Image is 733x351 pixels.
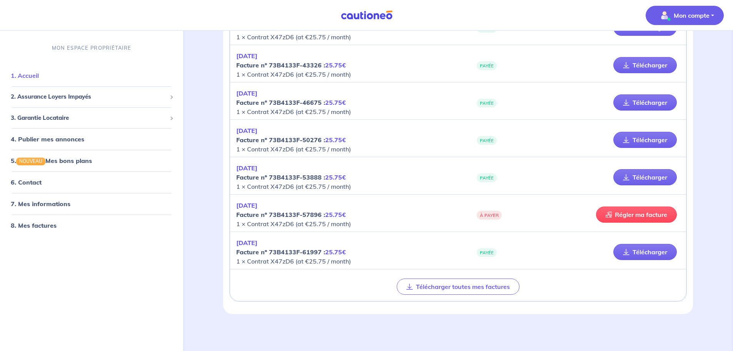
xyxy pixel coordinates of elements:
[477,173,497,182] span: PAYÉE
[325,136,346,144] em: 25.75€
[236,99,346,106] strong: Facture nº 73B4133F-46675 :
[11,222,57,229] a: 8. Mes factures
[11,200,70,208] a: 7. Mes informations
[613,132,677,148] a: Télécharger
[3,68,180,83] div: 1. Accueil
[236,52,257,60] em: [DATE]
[477,61,497,70] span: PAYÉE
[11,135,84,143] a: 4. Publier mes annonces
[613,169,677,185] a: Télécharger
[325,24,346,32] em: 25.75€
[3,131,180,147] div: 4. Publier mes annonces
[52,44,131,52] p: MON ESPACE PROPRIÉTAIRE
[3,218,180,233] div: 8. Mes factures
[236,164,257,172] em: [DATE]
[613,244,677,260] a: Télécharger
[236,127,257,134] em: [DATE]
[236,24,346,32] strong: Facture nº 73B4133F-39812 :
[236,136,346,144] strong: Facture nº 73B4133F-50276 :
[3,111,180,126] div: 3. Garantie Locataire
[236,211,346,218] strong: Facture nº 73B4133F-57896 :
[3,175,180,190] div: 6. Contact
[477,211,502,220] span: À PAYER
[236,89,257,97] em: [DATE]
[11,92,167,101] span: 2. Assurance Loyers Impayés
[325,173,346,181] em: 25.75€
[477,248,497,257] span: PAYÉE
[613,94,677,111] a: Télécharger
[674,11,710,20] p: Mon compte
[658,9,671,22] img: illu_account_valid_menu.svg
[646,6,724,25] button: illu_account_valid_menu.svgMon compte
[325,248,346,256] em: 25.75€
[236,239,257,247] em: [DATE]
[236,89,458,116] p: 1 × Contrat X47zD6 (at €25.75 / month)
[236,126,458,154] p: 1 × Contrat X47zD6 (at €25.75 / month)
[596,207,677,223] a: Régler ma facture
[477,99,497,107] span: PAYÉE
[11,72,39,79] a: 1. Accueil
[236,201,458,228] p: 1 × Contrat X47zD6 (at €25.75 / month)
[236,248,346,256] strong: Facture nº 73B4133F-61997 :
[3,89,180,104] div: 2. Assurance Loyers Impayés
[236,163,458,191] p: 1 × Contrat X47zD6 (at €25.75 / month)
[325,211,346,218] em: 25.75€
[236,202,257,209] em: [DATE]
[11,157,92,165] a: 5.NOUVEAUMes bons plans
[338,10,396,20] img: Cautioneo
[613,57,677,73] a: Télécharger
[397,279,519,295] button: Télécharger toutes mes factures
[3,196,180,212] div: 7. Mes informations
[477,136,497,145] span: PAYÉE
[325,99,346,106] em: 25.75€
[236,51,458,79] p: 1 × Contrat X47zD6 (at €25.75 / month)
[236,61,346,69] strong: Facture nº 73B4133F-43326 :
[236,238,458,266] p: 1 × Contrat X47zD6 (at €25.75 / month)
[11,114,167,123] span: 3. Garantie Locataire
[236,173,346,181] strong: Facture nº 73B4133F-53888 :
[3,153,180,168] div: 5.NOUVEAUMes bons plans
[325,61,346,69] em: 25.75€
[11,178,42,186] a: 6. Contact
